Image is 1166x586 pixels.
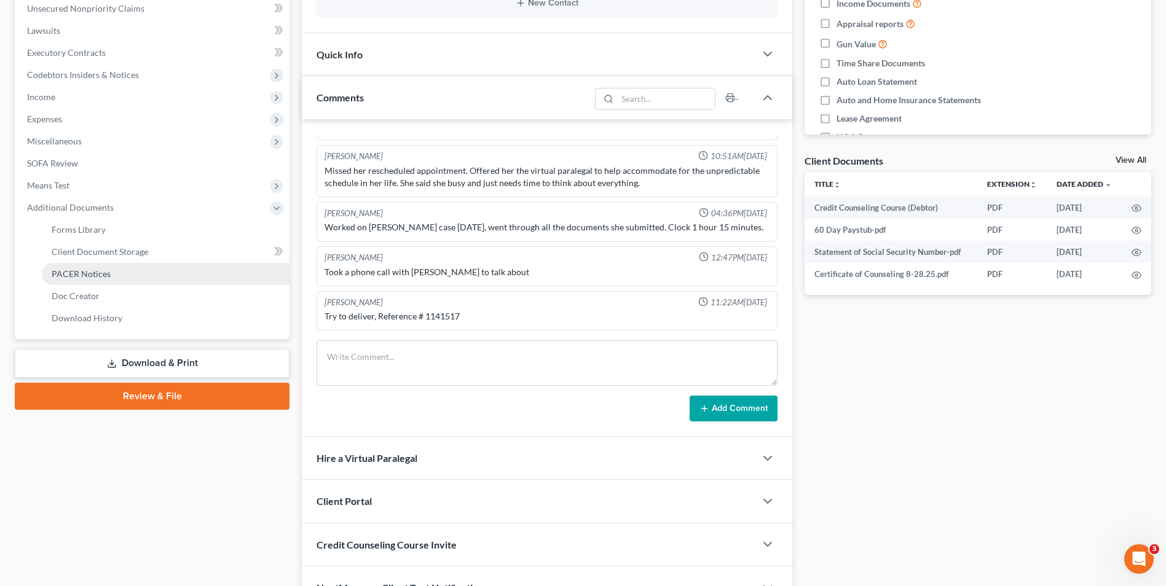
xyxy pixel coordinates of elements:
[837,76,917,88] span: Auto Loan Statement
[325,252,383,264] div: [PERSON_NAME]
[317,92,364,103] span: Comments
[317,452,417,464] span: Hire a Virtual Paralegal
[814,179,841,189] a: Titleunfold_more
[42,241,290,263] a: Client Document Storage
[325,266,770,278] div: Took a phone call with [PERSON_NAME] to talk about
[837,38,876,50] span: Gun Value
[977,197,1047,219] td: PDF
[805,241,977,263] td: Statement of Social Security Number-pdf
[1124,544,1154,574] iframe: Intercom live chat
[317,495,372,507] span: Client Portal
[27,47,106,58] span: Executory Contracts
[17,152,290,174] a: SOFA Review
[977,263,1047,285] td: PDF
[805,263,977,285] td: Certificate of Counseling 8-28.25.pdf
[27,202,114,213] span: Additional Documents
[27,136,82,146] span: Miscellaneous
[17,20,290,42] a: Lawsuits
[52,291,100,301] span: Doc Creator
[837,57,925,69] span: Time Share Documents
[837,18,904,30] span: Appraisal reports
[27,114,62,124] span: Expenses
[27,25,60,36] span: Lawsuits
[837,94,981,106] span: Auto and Home Insurance Statements
[711,150,767,162] span: 10:51AM[DATE]
[52,246,148,257] span: Client Document Storage
[27,69,139,80] span: Codebtors Insiders & Notices
[711,252,767,264] span: 12:47PM[DATE]
[1116,156,1146,165] a: View All
[15,383,290,410] a: Review & File
[325,150,383,162] div: [PERSON_NAME]
[1105,181,1112,189] i: expand_more
[325,297,383,308] div: [PERSON_NAME]
[325,208,383,219] div: [PERSON_NAME]
[27,3,144,14] span: Unsecured Nonpriority Claims
[42,307,290,329] a: Download History
[805,197,977,219] td: Credit Counseling Course (Debtor)
[1030,181,1037,189] i: unfold_more
[1047,263,1122,285] td: [DATE]
[15,349,290,378] a: Download & Print
[42,263,290,285] a: PACER Notices
[27,92,55,102] span: Income
[317,49,363,60] span: Quick Info
[833,181,841,189] i: unfold_more
[1047,219,1122,241] td: [DATE]
[1047,197,1122,219] td: [DATE]
[1057,179,1112,189] a: Date Added expand_more
[690,396,778,421] button: Add Comment
[837,112,902,125] span: Lease Agreement
[17,42,290,64] a: Executory Contracts
[805,154,883,167] div: Client Documents
[52,313,122,323] span: Download History
[42,285,290,307] a: Doc Creator
[52,268,111,279] span: PACER Notices
[977,219,1047,241] td: PDF
[325,165,770,189] div: Missed her rescheduled appointment. Offered her the virtual paralegal to help accommodate for the...
[325,221,770,233] div: Worked on [PERSON_NAME] case [DATE], went through all the documents she submitted. Clock 1 hour 1...
[27,158,78,168] span: SOFA Review
[805,219,977,241] td: 60 Day Paystub-pdf
[52,224,106,235] span: Forms Library
[617,88,715,109] input: Search...
[1047,241,1122,263] td: [DATE]
[711,208,767,219] span: 04:36PM[DATE]
[42,219,290,241] a: Forms Library
[987,179,1037,189] a: Extensionunfold_more
[1149,544,1159,554] span: 3
[27,180,69,190] span: Means Test
[711,297,767,308] span: 11:22AM[DATE]
[977,241,1047,263] td: PDF
[837,131,897,143] span: HOA Statement
[317,539,457,550] span: Credit Counseling Course Invite
[325,310,770,322] div: Try to deliver, Reference # 1141517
